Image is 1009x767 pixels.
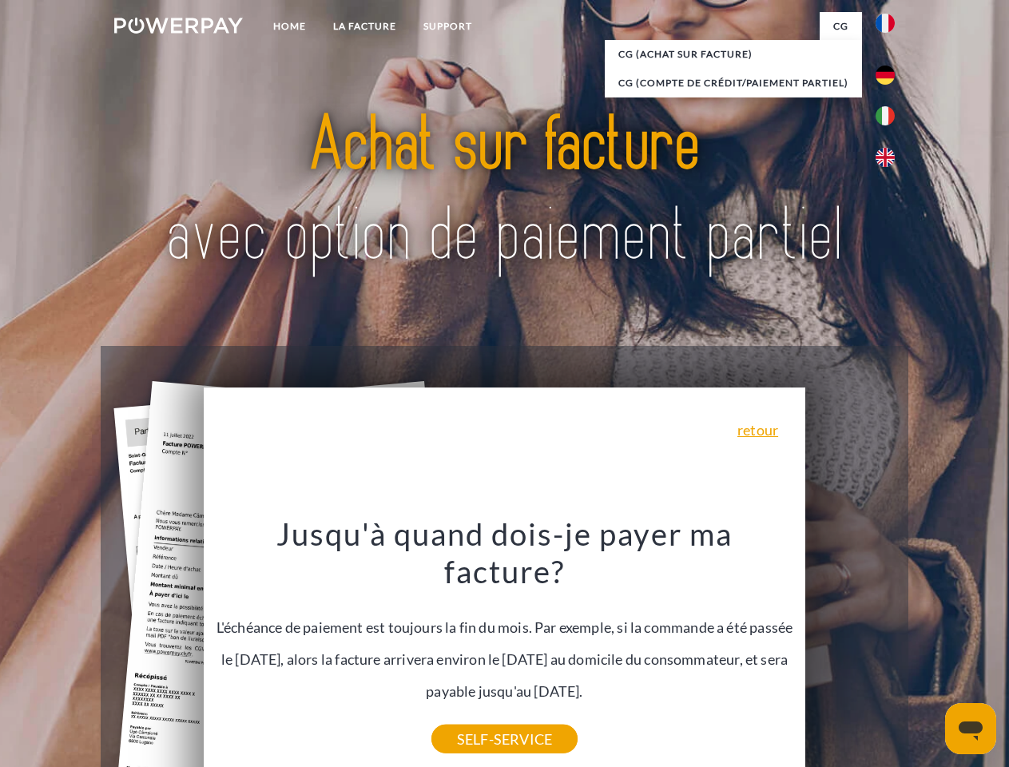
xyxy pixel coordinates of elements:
[410,12,486,41] a: Support
[737,423,778,437] a: retour
[213,515,796,739] div: L'échéance de paiement est toujours la fin du mois. Par exemple, si la commande a été passée le [...
[153,77,856,306] img: title-powerpay_fr.svg
[876,66,895,85] img: de
[320,12,410,41] a: LA FACTURE
[876,148,895,167] img: en
[605,69,862,97] a: CG (Compte de crédit/paiement partiel)
[431,725,578,753] a: SELF-SERVICE
[820,12,862,41] a: CG
[945,703,996,754] iframe: Bouton de lancement de la fenêtre de messagerie
[605,40,862,69] a: CG (achat sur facture)
[114,18,243,34] img: logo-powerpay-white.svg
[876,106,895,125] img: it
[260,12,320,41] a: Home
[213,515,796,591] h3: Jusqu'à quand dois-je payer ma facture?
[876,14,895,33] img: fr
